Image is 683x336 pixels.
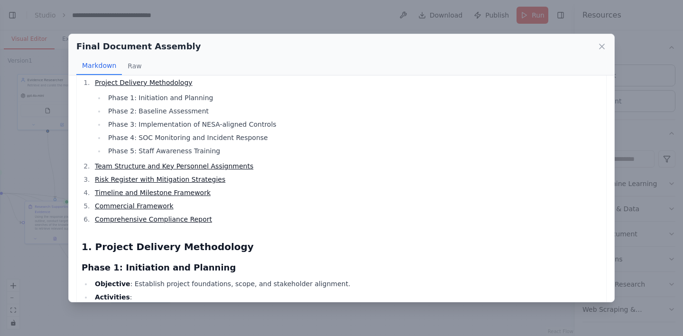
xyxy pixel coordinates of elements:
[82,240,601,253] h2: 1. Project Delivery Methodology
[95,293,130,301] strong: Activities
[95,79,193,86] a: Project Delivery Methodology
[82,261,601,274] h3: Phase 1: Initiation and Planning
[95,189,211,196] a: Timeline and Milestone Framework
[76,40,201,53] h2: Final Document Assembly
[76,57,122,75] button: Markdown
[105,105,601,117] li: Phase 2: Baseline Assessment
[122,57,147,75] button: Raw
[95,280,130,288] strong: Objective
[95,215,212,223] a: Comprehensive Compliance Report
[105,132,601,143] li: Phase 4: SOC Monitoring and Incident Response
[105,145,601,157] li: Phase 5: Staff Awareness Training
[95,176,225,183] a: Risk Register with Mitigation Strategies
[92,278,601,289] li: : Establish project foundations, scope, and stakeholder alignment.
[95,202,174,210] a: Commercial Framework
[105,119,601,130] li: Phase 3: Implementation of NESA-aligned Controls
[105,92,601,103] li: Phase 1: Initiation and Planning
[95,162,253,170] a: Team Structure and Key Personnel Assignments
